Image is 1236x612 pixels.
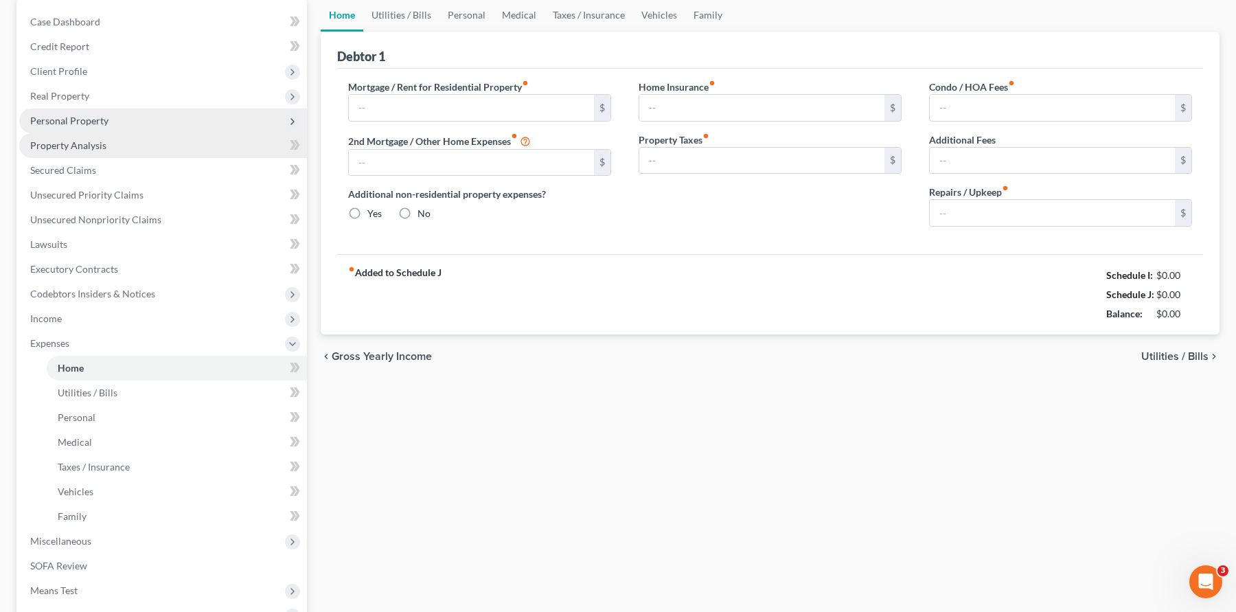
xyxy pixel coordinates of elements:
label: Mortgage / Rent for Residential Property [348,80,529,94]
div: $ [594,150,610,176]
strong: Added to Schedule J [348,266,442,324]
span: Family [58,510,87,522]
span: Miscellaneous [30,535,91,547]
div: $ [594,95,610,121]
a: Executory Contracts [19,257,307,282]
a: Vehicles [47,479,307,504]
i: chevron_right [1209,351,1220,362]
span: Personal [58,411,95,423]
div: $0.00 [1156,269,1193,282]
button: chevron_left Gross Yearly Income [321,351,432,362]
i: fiber_manual_record [522,80,529,87]
a: Lawsuits [19,232,307,257]
a: Home [47,356,307,381]
label: Repairs / Upkeep [929,185,1009,199]
span: Income [30,313,62,324]
input: -- [930,95,1175,121]
label: Home Insurance [639,80,716,94]
span: Utilities / Bills [58,387,117,398]
label: Yes [367,207,382,220]
input: -- [930,148,1175,174]
span: Lawsuits [30,238,67,250]
i: chevron_left [321,351,332,362]
i: fiber_manual_record [702,133,709,139]
span: Means Test [30,585,78,596]
input: -- [930,200,1175,226]
i: fiber_manual_record [348,266,355,273]
span: Utilities / Bills [1141,351,1209,362]
a: Utilities / Bills [47,381,307,405]
span: Secured Claims [30,164,96,176]
i: fiber_manual_record [1008,80,1015,87]
strong: Schedule J: [1106,288,1154,300]
strong: Schedule I: [1106,269,1153,281]
span: Property Analysis [30,139,106,151]
span: Executory Contracts [30,263,118,275]
a: Unsecured Priority Claims [19,183,307,207]
label: Property Taxes [639,133,709,147]
span: 3 [1217,565,1228,576]
a: Personal [47,405,307,430]
span: SOFA Review [30,560,87,571]
span: Case Dashboard [30,16,100,27]
span: Home [58,362,84,374]
div: Debtor 1 [337,48,385,65]
span: Gross Yearly Income [332,351,432,362]
input: -- [639,95,884,121]
label: Additional non-residential property expenses? [348,187,611,201]
a: Unsecured Nonpriority Claims [19,207,307,232]
iframe: Intercom live chat [1189,565,1222,598]
i: fiber_manual_record [1002,185,1009,192]
div: $ [1175,200,1191,226]
div: $0.00 [1156,288,1193,302]
span: Unsecured Priority Claims [30,189,144,201]
a: Case Dashboard [19,10,307,34]
div: $ [1175,95,1191,121]
a: Property Analysis [19,133,307,158]
span: Expenses [30,337,69,349]
a: Credit Report [19,34,307,59]
input: -- [349,150,594,176]
input: -- [639,148,884,174]
label: No [417,207,431,220]
div: $ [884,148,901,174]
span: Client Profile [30,65,87,77]
input: -- [349,95,594,121]
button: Utilities / Bills chevron_right [1141,351,1220,362]
a: SOFA Review [19,554,307,578]
i: fiber_manual_record [511,133,518,139]
strong: Balance: [1106,308,1143,319]
span: Medical [58,436,92,448]
span: Taxes / Insurance [58,461,130,473]
div: $ [884,95,901,121]
span: Personal Property [30,115,108,126]
span: Unsecured Nonpriority Claims [30,214,161,225]
a: Family [47,504,307,529]
a: Secured Claims [19,158,307,183]
span: Codebtors Insiders & Notices [30,288,155,299]
label: Additional Fees [929,133,996,147]
div: $ [1175,148,1191,174]
i: fiber_manual_record [709,80,716,87]
label: Condo / HOA Fees [929,80,1015,94]
div: $0.00 [1156,307,1193,321]
span: Vehicles [58,486,93,497]
span: Real Property [30,90,89,102]
span: Credit Report [30,41,89,52]
label: 2nd Mortgage / Other Home Expenses [348,133,531,149]
a: Taxes / Insurance [47,455,307,479]
a: Medical [47,430,307,455]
